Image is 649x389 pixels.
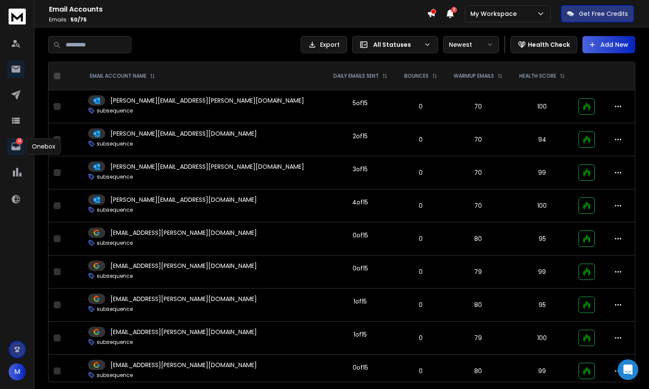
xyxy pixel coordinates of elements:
td: 99 [511,156,573,189]
p: 0 [401,102,440,111]
p: subsequence [97,240,133,246]
td: 79 [445,322,511,355]
td: 80 [445,289,511,322]
p: subsequence [97,273,133,280]
button: Newest [443,36,499,53]
p: subsequence [97,140,133,147]
img: logo [9,9,26,24]
td: 80 [445,355,511,388]
button: Add New [582,36,635,53]
span: 50 / 75 [70,16,87,23]
div: 3 of 15 [353,165,368,173]
p: [EMAIL_ADDRESS][PERSON_NAME][DOMAIN_NAME] [110,328,257,336]
div: 0 of 15 [353,264,368,273]
p: subsequence [97,306,133,313]
p: 0 [401,135,440,144]
p: 0 [401,334,440,342]
p: My Workspace [470,9,520,18]
button: Health Check [510,36,577,53]
p: BOUNCES [404,73,429,79]
p: [PERSON_NAME][EMAIL_ADDRESS][PERSON_NAME][DOMAIN_NAME] [110,162,304,171]
div: 4 of 15 [352,198,368,207]
p: DAILY EMAILS SENT [333,73,379,79]
p: Health Check [528,40,570,49]
td: 99 [511,255,573,289]
p: [EMAIL_ADDRESS][PERSON_NAME][DOMAIN_NAME] [110,228,257,237]
button: M [9,363,26,380]
p: subsequence [97,372,133,379]
p: 0 [401,168,440,177]
td: 94 [511,123,573,156]
div: 0 of 15 [353,231,368,240]
td: 100 [511,189,573,222]
button: Export [301,36,347,53]
p: 0 [401,267,440,276]
p: 14 [16,138,23,145]
p: [EMAIL_ADDRESS][PERSON_NAME][DOMAIN_NAME] [110,261,257,270]
div: 1 of 15 [353,297,367,306]
p: subsequence [97,207,133,213]
p: 0 [401,301,440,309]
div: Onebox [26,138,61,155]
p: subsequence [97,107,133,114]
p: All Statuses [373,40,420,49]
div: 2 of 15 [353,132,368,140]
div: 5 of 15 [353,99,368,107]
h1: Email Accounts [49,4,427,15]
button: Get Free Credits [561,5,634,22]
a: 14 [7,138,24,155]
p: subsequence [97,173,133,180]
div: Open Intercom Messenger [618,359,638,380]
div: 1 of 15 [353,330,367,339]
td: 95 [511,222,573,255]
p: [PERSON_NAME][EMAIL_ADDRESS][DOMAIN_NAME] [110,195,257,204]
p: 0 [401,201,440,210]
p: subsequence [97,339,133,346]
td: 100 [511,322,573,355]
td: 70 [445,156,511,189]
p: WARMUP EMAILS [454,73,494,79]
p: Emails : [49,16,427,23]
td: 70 [445,189,511,222]
p: [PERSON_NAME][EMAIL_ADDRESS][PERSON_NAME][DOMAIN_NAME] [110,96,304,105]
div: EMAIL ACCOUNT NAME [90,73,155,79]
p: 0 [401,234,440,243]
td: 79 [445,255,511,289]
td: 80 [445,222,511,255]
p: [EMAIL_ADDRESS][PERSON_NAME][DOMAIN_NAME] [110,361,257,369]
p: [EMAIL_ADDRESS][PERSON_NAME][DOMAIN_NAME] [110,295,257,303]
span: 3 [451,7,457,13]
td: 99 [511,355,573,388]
p: 0 [401,367,440,375]
td: 70 [445,123,511,156]
div: 0 of 15 [353,363,368,372]
td: 95 [511,289,573,322]
p: [PERSON_NAME][EMAIL_ADDRESS][DOMAIN_NAME] [110,129,257,138]
p: Get Free Credits [579,9,628,18]
td: 70 [445,90,511,123]
p: HEALTH SCORE [519,73,556,79]
td: 100 [511,90,573,123]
